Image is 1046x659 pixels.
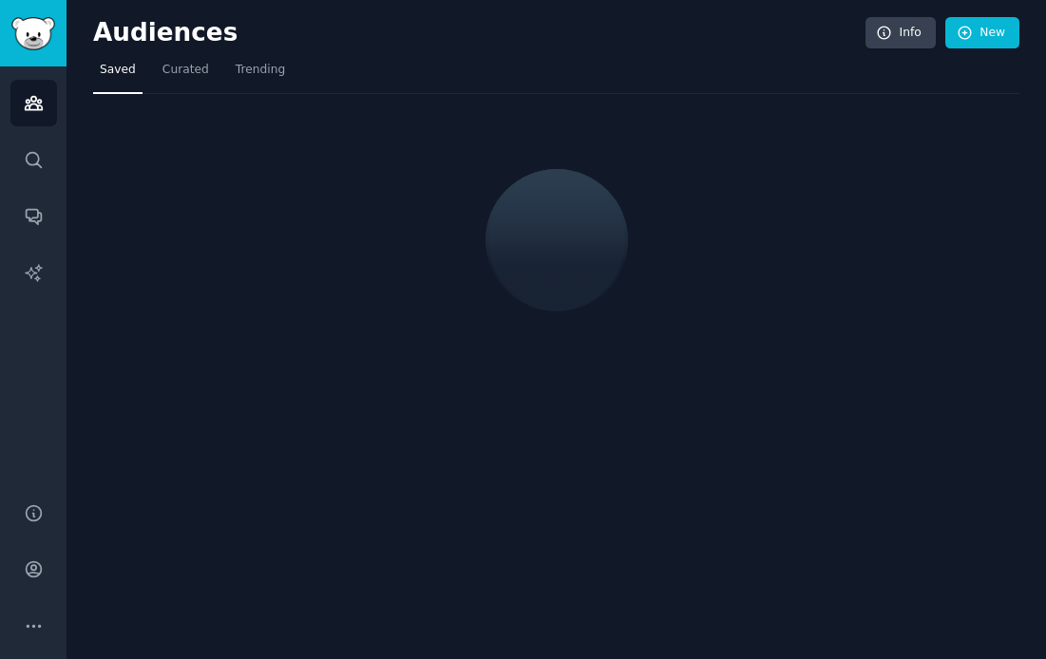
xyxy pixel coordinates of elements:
[236,62,285,79] span: Trending
[945,17,1019,49] a: New
[93,55,143,94] a: Saved
[162,62,209,79] span: Curated
[93,18,865,48] h2: Audiences
[100,62,136,79] span: Saved
[865,17,936,49] a: Info
[156,55,216,94] a: Curated
[229,55,292,94] a: Trending
[11,17,55,50] img: GummySearch logo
